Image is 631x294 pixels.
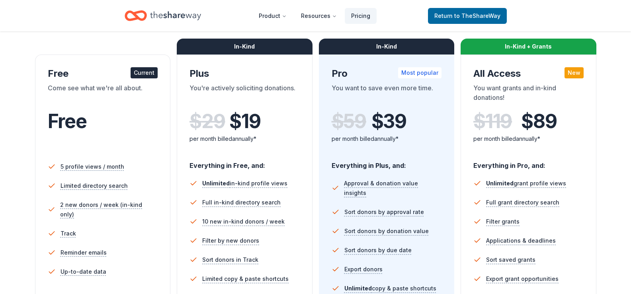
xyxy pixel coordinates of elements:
span: Approval & donation value insights [344,179,442,198]
span: Sort donors by donation value [344,226,429,236]
div: You want to save even more time. [332,83,442,105]
button: Product [252,8,293,24]
span: Sort donors in Track [202,255,258,265]
span: $ 39 [371,110,406,132]
span: Full in-kind directory search [202,198,281,207]
span: Sort donors by due date [344,245,412,255]
span: $ 89 [521,110,557,132]
span: Limited directory search [61,181,128,191]
span: Filter grants [486,217,520,226]
span: 10 new in-kind donors / week [202,217,285,226]
div: Pro [332,67,442,80]
span: grant profile views [486,180,566,187]
a: Pricing [345,8,377,24]
div: Come see what we're all about. [48,83,158,105]
span: Reminder emails [61,248,107,257]
span: in-kind profile views [202,180,287,187]
div: Most popular [398,67,442,78]
a: Returnto TheShareWay [428,8,507,24]
span: Sort donors by approval rate [344,207,424,217]
div: You're actively soliciting donations. [189,83,300,105]
span: Unlimited [344,285,372,292]
span: Unlimited [486,180,514,187]
span: Return [434,11,500,21]
div: In-Kind [177,39,313,55]
span: Sort saved grants [486,255,535,265]
span: Track [61,229,76,238]
div: Current [131,67,158,78]
span: Limited copy & paste shortcuts [202,274,289,284]
span: Filter by new donors [202,236,259,245]
button: Resources [295,8,343,24]
span: Export donors [344,265,383,274]
span: Up-to-date data [61,267,106,276]
div: per month billed annually* [473,134,584,144]
div: Everything in Free, and: [189,154,300,171]
span: Full grant directory search [486,198,559,207]
div: All Access [473,67,584,80]
div: Everything in Plus, and: [332,154,442,171]
div: You want grants and in-kind donations! [473,83,584,105]
span: 2 new donors / week (in-kind only) [60,200,158,219]
div: Everything in Pro, and: [473,154,584,171]
span: 5 profile views / month [61,162,124,171]
span: Export grant opportunities [486,274,559,284]
div: New [565,67,584,78]
span: Free [48,109,87,133]
span: $ 19 [229,110,260,132]
nav: Main [252,6,377,25]
span: Unlimited [202,180,230,187]
div: In-Kind + Grants [461,39,596,55]
span: Applications & deadlines [486,236,556,245]
span: to TheShareWay [454,12,500,19]
a: Home [125,6,201,25]
span: copy & paste shortcuts [344,285,436,292]
div: In-Kind [319,39,455,55]
div: per month billed annually* [189,134,300,144]
div: Plus [189,67,300,80]
div: Free [48,67,158,80]
div: per month billed annually* [332,134,442,144]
